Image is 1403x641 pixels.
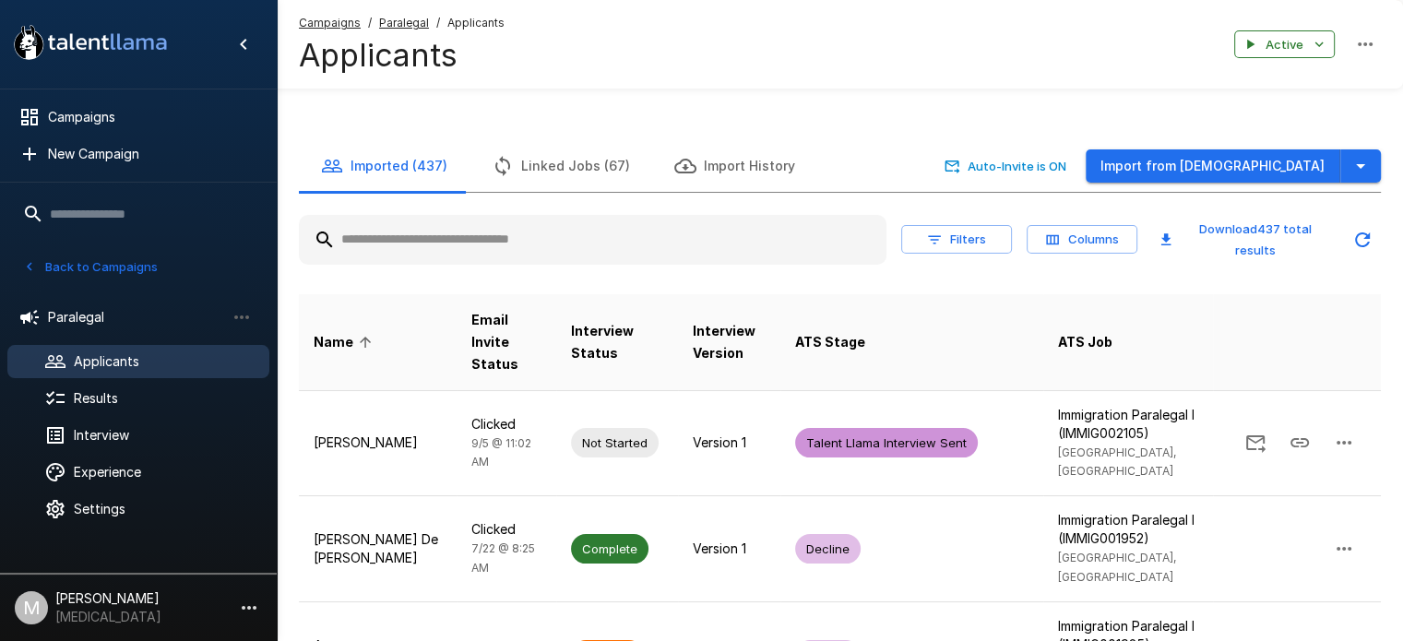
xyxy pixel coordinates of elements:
[571,320,663,364] span: Interview Status
[1058,445,1176,479] span: [GEOGRAPHIC_DATA], [GEOGRAPHIC_DATA]
[1058,406,1198,443] p: Immigration Paralegal I (IMMIG002105)
[1058,511,1198,548] p: Immigration Paralegal I (IMMIG001952)
[693,320,766,364] span: Interview Version
[471,415,541,433] p: Clicked
[795,331,865,353] span: ATS Stage
[471,520,541,539] p: Clicked
[1086,149,1340,184] button: Import from [DEMOGRAPHIC_DATA]
[652,140,817,192] button: Import History
[314,331,377,353] span: Name
[299,140,470,192] button: Imported (437)
[901,225,1012,254] button: Filters
[795,434,978,452] span: Talent Llama Interview Sent
[571,540,648,558] span: Complete
[471,436,531,469] span: 9/5 @ 11:02 AM
[1344,221,1381,258] button: Updated Today - 11:09 AM
[693,433,766,452] p: Version 1
[571,434,659,452] span: Not Started
[1058,551,1176,584] span: [GEOGRAPHIC_DATA], [GEOGRAPHIC_DATA]
[470,140,652,192] button: Linked Jobs (67)
[299,36,505,75] h4: Applicants
[471,541,535,575] span: 7/22 @ 8:25 AM
[1152,215,1337,265] button: Download437 total results
[1234,30,1335,59] button: Active
[795,540,861,558] span: Decline
[314,530,442,567] p: [PERSON_NAME] De [PERSON_NAME]
[693,540,766,558] p: Version 1
[1058,331,1112,353] span: ATS Job
[314,433,442,452] p: [PERSON_NAME]
[941,152,1071,181] button: Auto-Invite is ON
[1233,433,1278,449] span: Send Invitation
[471,309,541,375] span: Email Invite Status
[1278,433,1322,449] span: Copy Interview Link
[1027,225,1137,254] button: Columns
